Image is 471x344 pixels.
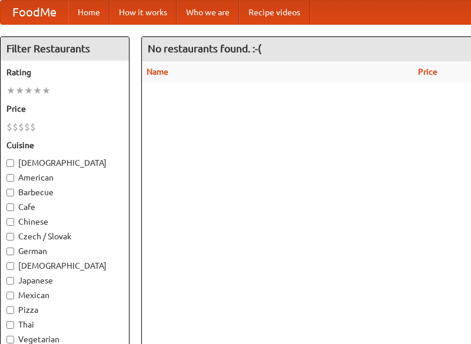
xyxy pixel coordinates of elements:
label: German [6,245,123,257]
h4: Filter Restaurants [1,37,129,61]
input: Mexican [6,292,14,299]
li: $ [12,121,18,133]
input: Vegetarian [6,336,14,343]
a: Price [418,67,437,76]
li: $ [24,121,30,133]
li: ★ [15,84,24,97]
label: Barbecue [6,186,123,198]
input: Chinese [6,218,14,226]
li: ★ [6,84,15,97]
label: American [6,172,123,183]
label: Thai [6,319,123,330]
input: American [6,174,14,182]
label: Czech / Slovak [6,231,123,242]
label: Japanese [6,275,123,286]
a: Name [147,67,168,76]
li: ★ [24,84,33,97]
input: Japanese [6,277,14,285]
input: [DEMOGRAPHIC_DATA] [6,159,14,167]
li: $ [30,121,36,133]
a: FoodMe [1,1,68,24]
li: $ [18,121,24,133]
label: Chinese [6,216,123,228]
li: $ [6,121,12,133]
input: Cafe [6,203,14,211]
li: ★ [33,84,42,97]
label: Cafe [6,201,123,213]
a: How it works [110,1,177,24]
ng-pluralize: No restaurants found. :-( [148,43,261,54]
li: ★ [42,84,51,97]
label: [DEMOGRAPHIC_DATA] [6,157,123,169]
input: [DEMOGRAPHIC_DATA] [6,262,14,270]
input: Pizza [6,306,14,314]
input: Barbecue [6,189,14,196]
a: Who we are [177,1,239,24]
input: Thai [6,321,14,329]
label: Mexican [6,289,123,301]
label: [DEMOGRAPHIC_DATA] [6,260,123,272]
h5: Cuisine [6,139,123,151]
a: Home [68,1,110,24]
label: Pizza [6,304,123,316]
input: German [6,248,14,255]
a: Recipe videos [239,1,310,24]
h5: Price [6,103,123,115]
input: Czech / Slovak [6,233,14,241]
h5: Rating [6,66,123,78]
